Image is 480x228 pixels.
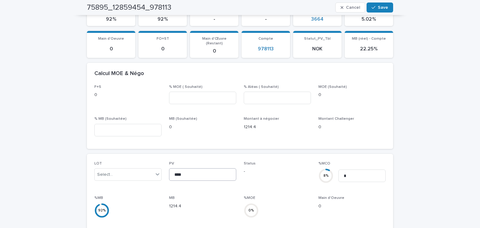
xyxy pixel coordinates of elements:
[94,196,103,200] span: %MB
[348,46,389,52] p: 22.25 %
[94,162,102,165] span: LOT
[169,124,236,130] p: 0
[169,85,202,89] span: % MOE ( Souhaité)
[297,46,338,52] p: NOK
[94,207,109,214] div: 92 %
[91,46,132,52] p: 0
[142,16,183,22] p: 92 %
[87,3,171,12] h2: 75895_12859454_978113
[378,5,388,10] span: Save
[244,124,311,130] p: 1214.4
[318,196,344,200] span: Main d'Oeuvre
[245,16,286,22] p: -
[367,3,393,13] button: Save
[91,16,132,22] p: 92 %
[335,3,365,13] button: Cancel
[318,124,386,130] p: 0
[169,117,197,121] span: MB (Souhaitée)
[97,171,113,178] div: Select...
[98,37,124,41] span: Main d'Oeuvre
[244,207,259,214] div: 0 %
[244,196,255,200] span: %MOE
[94,85,101,89] span: F+S
[258,37,273,41] span: Compte
[157,37,169,41] span: FO+ST
[311,16,323,22] a: 3664
[94,117,127,121] span: % MB (Souhaitée)
[94,92,162,98] p: 0
[169,196,175,200] span: MB
[202,37,227,45] span: Main d'Œuvre (Restant)
[318,162,330,165] span: %MCO
[142,46,183,52] p: 0
[318,117,354,121] span: Montant Challenger
[194,48,235,54] p: 0
[318,85,347,89] span: MOE (Souhaité)
[244,117,279,121] span: Montant à négocier
[169,162,174,165] span: PV
[194,16,235,22] p: -
[258,46,274,52] a: 978113
[318,92,386,98] p: 0
[244,85,279,89] span: % Aléas ( Souhaité)
[346,5,360,10] span: Cancel
[318,203,386,210] p: 0
[169,203,236,210] p: 1214.4
[318,173,333,179] div: 8 %
[304,37,331,41] span: Statut_PV_Tbl
[352,37,386,41] span: MB (réel) - Compte
[244,162,256,165] span: Status
[244,168,311,175] p: -
[94,70,144,77] h2: Calcul MOE & Négo
[348,16,389,22] p: 5.02 %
